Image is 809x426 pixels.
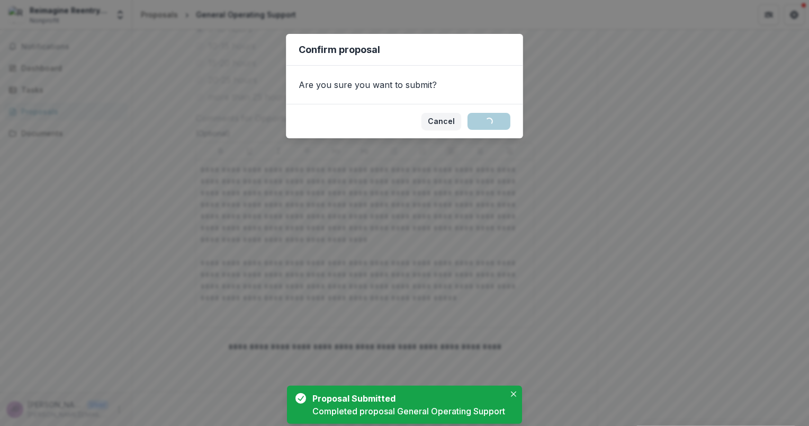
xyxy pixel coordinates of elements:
[286,66,523,104] div: Are you sure you want to submit?
[312,392,501,405] div: Proposal Submitted
[286,34,523,66] header: Confirm proposal
[312,405,505,418] div: Completed proposal General Operating Support
[507,388,520,401] button: Close
[421,113,461,130] button: Cancel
